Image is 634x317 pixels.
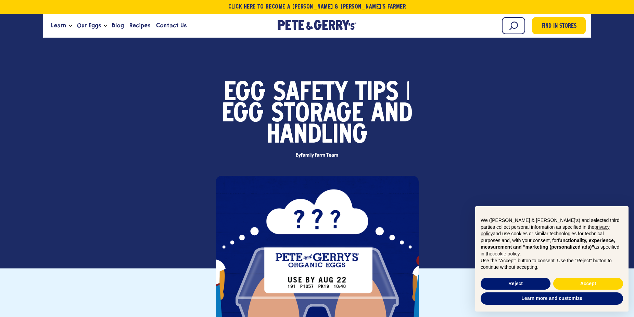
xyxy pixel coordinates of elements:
[492,251,519,256] a: cookie policy
[222,104,264,125] span: Egg
[224,83,266,104] span: Egg
[406,83,410,104] span: |
[74,16,104,35] a: Our Eggs
[271,104,364,125] span: Storage
[371,104,413,125] span: and
[267,125,368,146] span: Handling
[481,278,550,290] button: Reject
[69,25,72,27] button: Open the dropdown menu for Learn
[292,153,342,158] span: By
[542,22,576,31] span: Find in Stores
[502,17,525,34] input: Search
[112,21,124,30] span: Blog
[273,83,348,104] span: Safety
[481,217,623,257] p: We ([PERSON_NAME] & [PERSON_NAME]'s) and selected third parties collect personal information as s...
[129,21,150,30] span: Recipes
[48,16,69,35] a: Learn
[553,278,623,290] button: Accept
[127,16,153,35] a: Recipes
[301,153,338,158] span: Family Farm Team
[153,16,189,35] a: Contact Us
[481,257,623,271] p: Use the “Accept” button to consent. Use the “Reject” button to continue without accepting.
[77,21,101,30] span: Our Eggs
[481,292,623,305] button: Learn more and customize
[104,25,107,27] button: Open the dropdown menu for Our Eggs
[532,17,586,34] a: Find in Stores
[156,21,187,30] span: Contact Us
[109,16,127,35] a: Blog
[51,21,66,30] span: Learn
[355,83,398,104] span: Tips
